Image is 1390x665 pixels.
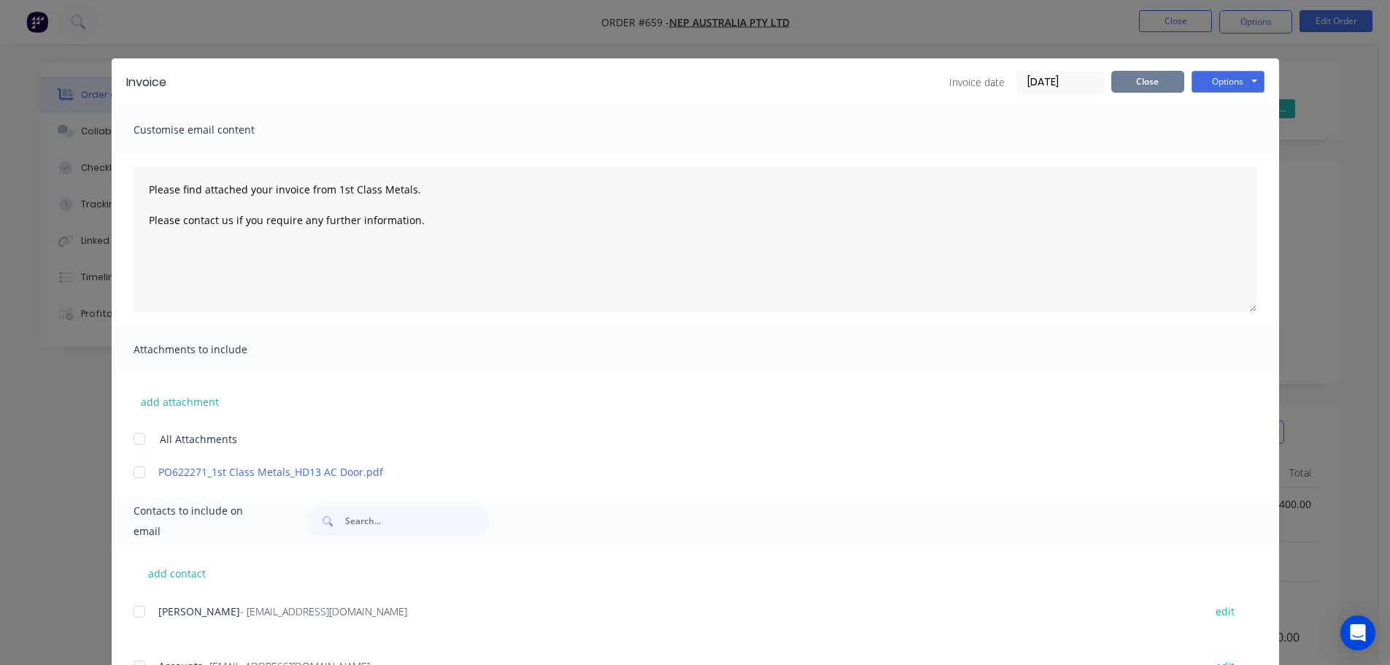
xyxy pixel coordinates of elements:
[949,74,1005,90] span: Invoice date
[1111,71,1184,93] button: Close
[158,464,1189,480] a: PO622271_1st Class Metals_HD13 AC Door.pdf
[134,166,1257,312] textarea: Please find attached your invoice from 1st Class Metals. Please contact us if you require any fur...
[134,339,294,360] span: Attachments to include
[345,507,490,536] input: Search...
[134,562,221,584] button: add contact
[1207,601,1243,621] button: edit
[158,604,240,618] span: [PERSON_NAME]
[126,74,166,91] div: Invoice
[134,391,226,412] button: add attachment
[134,501,271,542] span: Contacts to include on email
[160,431,237,447] span: All Attachments
[240,604,407,618] span: - [EMAIL_ADDRESS][DOMAIN_NAME]
[134,120,294,140] span: Customise email content
[1340,615,1375,650] div: Open Intercom Messenger
[1192,71,1264,93] button: Options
